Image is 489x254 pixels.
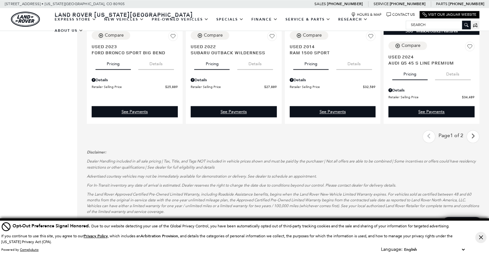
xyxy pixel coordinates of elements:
[51,11,197,18] a: Land Rover [US_STATE][GEOGRAPHIC_DATA]
[290,106,376,117] a: See Payments
[363,84,376,89] span: $32,589
[388,54,470,60] span: Used 2024
[20,248,39,252] a: ComplyAuto
[248,14,282,25] a: Finance
[366,31,376,43] button: Save Vehicle
[213,14,248,25] a: Specials
[440,217,484,235] a: Chat Live
[290,49,371,56] span: Ram 1500 Sport
[435,130,466,143] div: Page 1 of 2
[191,77,277,83] div: Pricing Details - Subaru Outback Wilderness
[13,223,91,229] span: Opt-Out Preference Signal Honored .
[290,77,376,83] div: Pricing Details - Ram 1500 Sport
[475,232,486,243] button: Close Button
[290,43,371,49] span: Used 2014
[92,77,178,83] div: Pricing Details - Ford Bronco Sport Big Bend
[191,43,277,56] a: Used 2022Subaru Outback Wilderness
[5,2,125,6] a: [STREET_ADDRESS] • [US_STATE][GEOGRAPHIC_DATA], CO 80905
[92,106,178,117] div: undefined - Ford Bronco Sport Big Bend
[290,106,376,117] div: undefined - Ram 1500 Sport
[191,106,277,117] div: undefined - Subaru Outback Wilderness
[384,28,479,35] div: 360° WalkAround/Features
[403,246,466,253] select: Language Select
[140,233,178,239] strong: Arbitration Provision
[87,173,479,179] p: Advertised courtesy vehicles may not be immediately available for demonstration or delivery. See ...
[351,12,382,17] a: Hours & Map
[282,14,334,25] a: Service & Parts
[436,2,448,6] span: Parts
[92,84,165,89] span: Retailer Selling Price
[51,25,87,36] a: About Us
[334,14,372,25] a: Research
[422,12,476,17] a: Visit Our Jaguar Website
[388,41,427,50] button: Compare Vehicle
[290,43,376,56] a: Used 2014Ram 1500 Sport
[92,43,178,56] a: Used 2023Ford Bronco Sport Big Bend
[100,14,148,25] a: New Vehicles
[388,87,475,93] div: Pricing Details - Audi Q5 45 S line Premium
[381,247,403,252] div: Language:
[87,150,106,155] strong: Disclaimer:
[1,234,453,244] p: If you continue to use this site, you agree to our , which includes an , and details the categori...
[194,56,230,70] button: pricing tab
[13,223,449,229] div: Due to our website detecting your use of the Global Privacy Control, you have been automatically ...
[388,95,475,100] a: Retailer Selling Price $34,489
[92,106,178,117] a: See Payments
[165,84,178,89] span: $25,889
[191,106,277,117] a: See Payments
[84,234,108,238] a: Privacy Policy
[87,182,479,188] p: For In-Transit inventory any date of arrival is estimated. Dealer reserves the right to change th...
[448,1,484,6] a: [PHONE_NUMBER]
[1,248,39,252] div: Powered by
[87,158,479,170] p: Dealer Handling included in all sale pricing | Tax, Title, and Tags NOT included in vehicle price...
[51,14,406,36] nav: Main Navigation
[388,106,475,117] div: undefined - Audi Q5 45 S line Premium
[435,66,471,80] button: details tab
[373,2,388,6] span: Service
[95,56,131,70] button: pricing tab
[267,31,277,43] button: Save Vehicle
[191,43,272,49] span: Used 2022
[388,106,475,117] a: See Payments
[87,191,479,214] p: The Land Rover Approved Certified Pre-Owned Limited Warranty, including Roadside Assistance benef...
[191,84,264,89] span: Retailer Selling Price
[191,49,272,56] span: Subaru Outback Wilderness
[314,2,326,6] span: Sales
[92,43,173,49] span: Used 2023
[290,84,363,89] span: Retailer Selling Price
[392,66,428,80] button: pricing tab
[465,41,475,54] button: Save Vehicle
[388,60,470,66] span: Audi Q5 45 S line Premium
[148,14,213,25] a: Pre-Owned Vehicles
[191,84,277,89] a: Retailer Selling Price $27,889
[87,217,479,235] p: *Jaguar/Land Rover Certified Pre-Owned Coverage, including limited warranty and roadside assistan...
[237,56,273,70] button: details tab
[388,54,475,66] a: Used 2024Audi Q5 45 S line Premium
[466,131,480,142] a: next page
[11,12,40,27] a: land-rover
[293,56,329,70] button: pricing tab
[168,31,178,43] button: Save Vehicle
[390,1,425,6] a: [PHONE_NUMBER]
[290,84,376,89] a: Retailer Selling Price $32,589
[11,12,40,27] img: Land Rover
[402,43,421,48] div: Compare
[51,14,100,25] a: EXPRESS STORE
[92,84,178,89] a: Retailer Selling Price $25,889
[138,56,174,70] button: details tab
[406,21,470,29] input: Search
[462,95,475,100] span: $34,489
[55,11,193,18] span: Land Rover [US_STATE][GEOGRAPHIC_DATA]
[327,1,363,6] a: [PHONE_NUMBER]
[386,12,415,17] a: Contact Us
[388,95,462,100] span: Retailer Selling Price
[264,84,277,89] span: $27,889
[336,56,372,70] button: details tab
[92,49,173,56] span: Ford Bronco Sport Big Bend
